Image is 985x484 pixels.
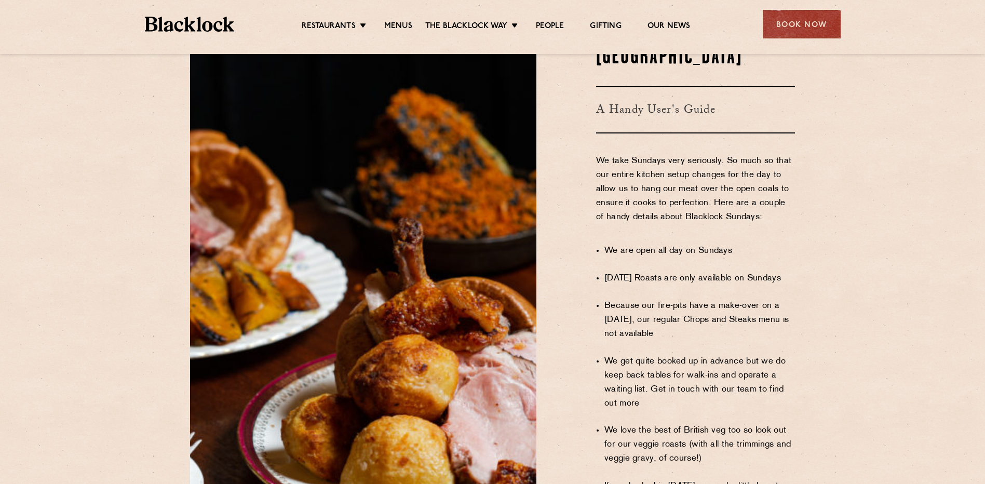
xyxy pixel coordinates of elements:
[604,299,795,341] li: Because our fire-pits have a make-over on a [DATE], our regular Chops and Steaks menu is not avai...
[647,21,691,33] a: Our News
[604,355,795,411] li: We get quite booked up in advance but we do keep back tables for walk-ins and operate a waiting l...
[763,10,841,38] div: Book Now
[604,424,795,466] li: We love the best of British veg too so look out for our veggie roasts (with all the trimmings and...
[302,21,356,33] a: Restaurants
[596,154,795,238] p: We take Sundays very seriously. So much so that our entire kitchen setup changes for the day to a...
[384,21,412,33] a: Menus
[604,272,795,286] li: [DATE] Roasts are only available on Sundays
[604,244,795,258] li: We are open all day on Sundays
[425,21,507,33] a: The Blacklock Way
[590,21,621,33] a: Gifting
[145,17,235,32] img: BL_Textured_Logo-footer-cropped.svg
[536,21,564,33] a: People
[596,86,795,133] h3: A Handy User's Guide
